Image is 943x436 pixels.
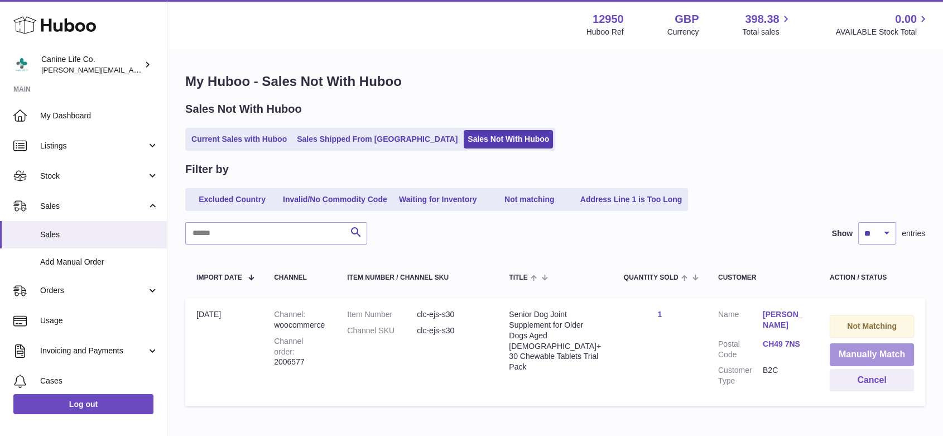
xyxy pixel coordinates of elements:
[347,309,417,320] dt: Item Number
[274,274,325,281] div: Channel
[745,12,779,27] span: 398.38
[830,369,914,392] button: Cancel
[509,309,601,372] div: Senior Dog Joint Supplement for Older Dogs Aged [DEMOGRAPHIC_DATA]+ 30 Chewable Tablets Trial Pack
[417,309,487,320] dd: clc-ejs-s30
[40,346,147,356] span: Invoicing and Payments
[187,130,291,148] a: Current Sales with Huboo
[675,12,699,27] strong: GBP
[187,190,277,209] a: Excluded Country
[763,365,807,386] dd: B2C
[41,65,224,74] span: [PERSON_NAME][EMAIL_ADDRESS][DOMAIN_NAME]
[718,309,763,333] dt: Name
[40,141,147,151] span: Listings
[624,274,679,281] span: Quantity Sold
[185,162,229,177] h2: Filter by
[274,310,305,319] strong: Channel
[667,27,699,37] div: Currency
[718,365,763,386] dt: Customer Type
[40,285,147,296] span: Orders
[509,274,527,281] span: Title
[40,111,158,121] span: My Dashboard
[485,190,574,209] a: Not matching
[902,228,925,239] span: entries
[293,130,461,148] a: Sales Shipped From [GEOGRAPHIC_DATA]
[593,12,624,27] strong: 12950
[464,130,553,148] a: Sales Not With Huboo
[832,228,853,239] label: Show
[40,315,158,326] span: Usage
[830,343,914,366] button: Manually Match
[185,102,302,117] h2: Sales Not With Huboo
[847,322,897,330] strong: Not Matching
[347,325,417,336] dt: Channel SKU
[40,201,147,212] span: Sales
[835,27,930,37] span: AVAILABLE Stock Total
[657,310,662,319] a: 1
[393,190,483,209] a: Waiting for Inventory
[13,394,153,414] a: Log out
[40,229,158,240] span: Sales
[417,325,487,336] dd: clc-ejs-s30
[347,274,487,281] div: Item Number / Channel SKU
[895,12,917,27] span: 0.00
[742,27,792,37] span: Total sales
[835,12,930,37] a: 0.00 AVAILABLE Stock Total
[40,376,158,386] span: Cases
[830,274,914,281] div: Action / Status
[41,54,142,75] div: Canine Life Co.
[40,257,158,267] span: Add Manual Order
[279,190,391,209] a: Invalid/No Commodity Code
[742,12,792,37] a: 398.38 Total sales
[586,27,624,37] div: Huboo Ref
[763,339,807,349] a: CH49 7NS
[718,274,807,281] div: Customer
[13,56,30,73] img: kevin@clsgltd.co.uk
[196,274,242,281] span: Import date
[274,309,325,330] div: woocommerce
[274,336,325,368] div: 2006577
[718,339,763,360] dt: Postal Code
[185,298,263,406] td: [DATE]
[274,337,303,356] strong: Channel order
[763,309,807,330] a: [PERSON_NAME]
[576,190,686,209] a: Address Line 1 is Too Long
[40,171,147,181] span: Stock
[185,73,925,90] h1: My Huboo - Sales Not With Huboo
